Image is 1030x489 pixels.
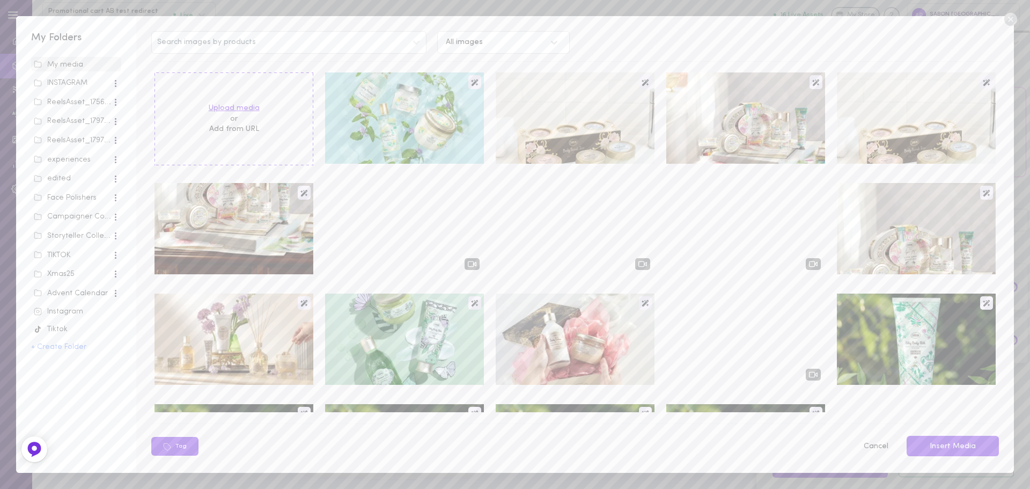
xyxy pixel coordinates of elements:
[446,39,483,46] div: All images
[34,288,112,299] div: Advent Calendar
[34,97,112,108] div: ReelsAsset_17563_2234
[26,441,42,457] img: Feedback Button
[907,436,999,457] button: Insert Media
[34,155,112,165] div: experiences
[34,135,112,146] div: ReelsAsset_17978_7880
[209,125,259,133] span: Add from URL
[34,211,112,222] div: Campaigner Collections
[34,306,119,317] div: Instagram
[34,250,112,261] div: TIKTOK
[34,60,119,70] div: My media
[34,269,112,280] div: Xmas25
[151,437,198,456] button: Tag
[209,114,260,125] span: or
[157,39,256,46] span: Search images by products
[31,33,82,43] span: My Folders
[34,78,112,89] div: INSTAGRAM
[209,103,260,114] label: Upload media
[31,344,86,351] button: + Create Folder
[34,231,112,242] div: Storyteller Collections
[34,324,119,335] div: Tiktok
[34,173,112,184] div: edited
[34,116,112,127] div: ReelsAsset_17978_2234
[136,16,1013,472] div: Search images by productsAll imagesUpload mediaorAdd from URLimageimageimageimageimageimageimagei...
[34,193,112,203] div: Face Polishers
[857,435,895,458] button: Cancel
